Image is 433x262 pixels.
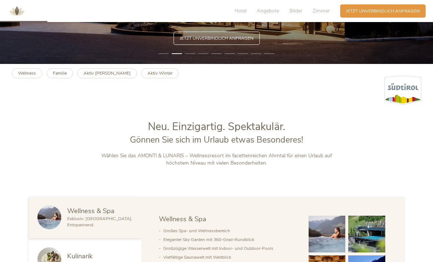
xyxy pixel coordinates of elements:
span: Exklusiv. [GEOGRAPHIC_DATA]. Entspannend. [67,216,132,228]
span: Zimmer [313,7,330,14]
span: Wellness & Spa [67,206,114,215]
span: Gönnen Sie sich im Urlaub etwas Besonderes! [130,134,303,146]
a: Wellness [12,68,42,78]
a: Aktiv Winter [141,68,179,78]
span: Jetzt unverbindlich anfragen [346,8,420,14]
b: Aktiv Winter [148,70,172,76]
li: Vielfältige Saunawelt mit Weitblick [163,253,297,262]
span: Kulinarik [67,251,92,261]
span: Bilder [290,7,302,14]
span: Wellness & Spa [159,214,206,223]
span: Angebote [257,7,279,14]
span: Neu. Einzigartig. Spektakulär. [148,119,285,134]
p: Wählen Sie das AMONTI & LUNARIS – Wellnessresort im facettenreichen Ahrntal für einen Urlaub auf ... [94,152,339,167]
li: Eleganter Sky Garden mit 360-Grad-Rundblick [163,235,297,244]
li: Großzügige Wasserwelt mit Indoor- und Outdoor-Pools [163,244,297,253]
a: Aktiv [PERSON_NAME] [77,68,137,78]
a: Familie [47,68,73,78]
b: Aktiv [PERSON_NAME] [84,70,131,76]
li: Großes Spa- und Wellnessbereich [163,226,297,235]
b: Wellness [18,70,36,76]
span: Jetzt unverbindlich anfragen [180,35,254,42]
a: AMONTI & LUNARIS Wellnessresort [6,9,28,13]
span: Hotel [234,7,247,14]
b: Familie [53,70,67,76]
img: Südtirol [385,76,421,105]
